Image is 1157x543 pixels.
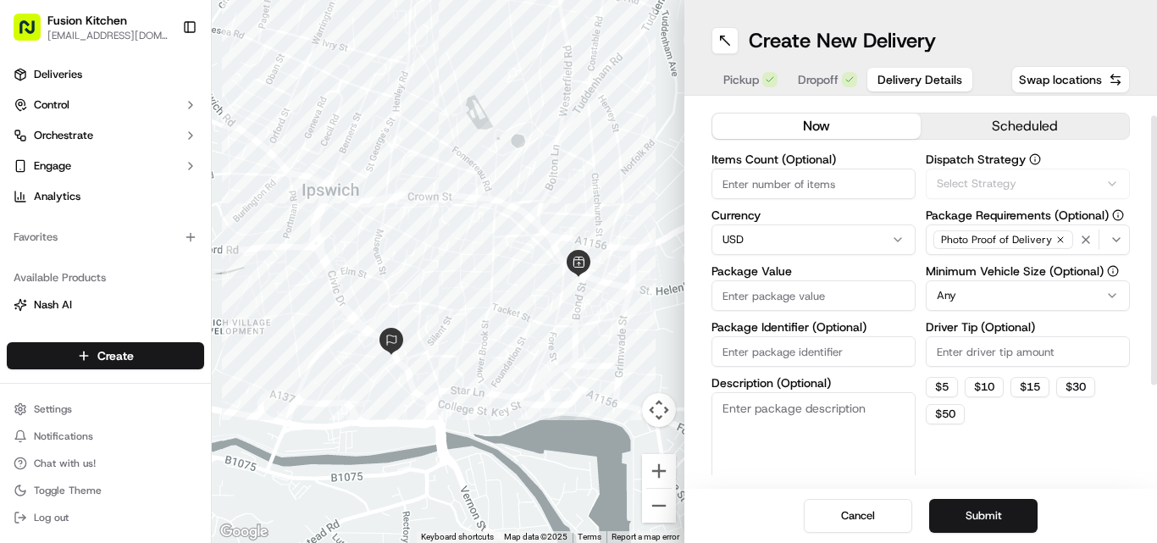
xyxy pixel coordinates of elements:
[228,263,234,276] span: •
[926,336,1130,367] input: Enter driver tip amount
[1029,153,1041,165] button: Dispatch Strategy
[34,67,82,82] span: Deliveries
[711,153,916,165] label: Items Count (Optional)
[712,114,921,139] button: now
[47,29,169,42] button: [EMAIL_ADDRESS][DOMAIN_NAME]
[160,379,272,396] span: API Documentation
[7,506,204,529] button: Log out
[44,109,305,127] input: Got a question? Start typing here...
[1019,71,1102,88] span: Swap locations
[34,297,72,313] span: Nash AI
[34,158,71,174] span: Engage
[10,372,136,402] a: 📗Knowledge Base
[926,153,1130,165] label: Dispatch Strategy
[7,61,204,88] a: Deliveries
[921,114,1129,139] button: scheduled
[56,308,62,322] span: •
[926,224,1130,255] button: Photo Proof of Delivery
[17,247,44,274] img: Dianne Alexi Soriano
[929,499,1038,533] button: Submit
[34,379,130,396] span: Knowledge Base
[804,499,912,533] button: Cancel
[711,169,916,199] input: Enter number of items
[926,265,1130,277] label: Minimum Vehicle Size (Optional)
[119,417,205,430] a: Powered byPylon
[711,321,916,333] label: Package Identifier (Optional)
[7,342,204,369] button: Create
[237,263,272,276] span: [DATE]
[578,532,601,541] a: Terms (opens in new tab)
[34,189,80,204] span: Analytics
[17,380,30,394] div: 📗
[34,457,96,470] span: Chat with us!
[76,179,233,192] div: We're available if you need us!
[7,183,204,210] a: Analytics
[14,328,197,343] a: Fleet
[7,452,204,475] button: Chat with us!
[1010,377,1049,397] button: $15
[7,322,204,349] button: Fleet
[34,128,93,143] span: Orchestrate
[941,233,1052,247] span: Photo Proof of Delivery
[34,97,69,113] span: Control
[17,162,47,192] img: 1736555255976-a54dd68f-1ca7-489b-9aae-adbdc363a1c4
[926,209,1130,221] label: Package Requirements (Optional)
[7,91,204,119] button: Control
[34,328,58,343] span: Fleet
[143,380,157,394] div: 💻
[711,265,916,277] label: Package Value
[421,531,494,543] button: Keyboard shortcuts
[34,429,93,443] span: Notifications
[216,521,272,543] img: Google
[926,377,958,397] button: $5
[76,162,278,179] div: Start new chat
[1056,377,1095,397] button: $30
[7,291,204,319] button: Nash AI
[711,336,916,367] input: Enter package identifier
[711,209,916,221] label: Currency
[7,7,175,47] button: Fusion Kitchen[EMAIL_ADDRESS][DOMAIN_NAME]
[53,263,224,276] span: [PERSON_NAME] [PERSON_NAME]
[7,424,204,448] button: Notifications
[263,217,308,237] button: See all
[7,122,204,149] button: Orchestrate
[216,521,272,543] a: Open this area in Google Maps (opens a new window)
[926,404,965,424] button: $50
[1011,66,1130,93] button: Swap locations
[612,532,679,541] a: Report a map error
[36,162,66,192] img: 1732323095091-59ea418b-cfe3-43c8-9ae0-d0d06d6fd42c
[7,264,204,291] div: Available Products
[17,68,308,95] p: Welcome 👋
[7,224,204,251] div: Favorites
[14,297,197,313] a: Nash AI
[34,511,69,524] span: Log out
[749,27,936,54] h1: Create New Delivery
[711,377,916,389] label: Description (Optional)
[798,71,839,88] span: Dropoff
[17,17,51,51] img: Nash
[877,71,962,88] span: Delivery Details
[642,393,676,427] button: Map camera controls
[34,263,47,277] img: 1736555255976-a54dd68f-1ca7-489b-9aae-adbdc363a1c4
[7,397,204,421] button: Settings
[169,418,205,430] span: Pylon
[47,12,127,29] button: Fusion Kitchen
[926,321,1130,333] label: Driver Tip (Optional)
[136,372,279,402] a: 💻API Documentation
[65,308,100,322] span: [DATE]
[1107,265,1119,277] button: Minimum Vehicle Size (Optional)
[642,489,676,523] button: Zoom out
[1112,209,1124,221] button: Package Requirements (Optional)
[34,402,72,416] span: Settings
[17,220,113,234] div: Past conversations
[97,347,134,364] span: Create
[288,167,308,187] button: Start new chat
[642,454,676,488] button: Zoom in
[723,71,759,88] span: Pickup
[7,152,204,180] button: Engage
[7,479,204,502] button: Toggle Theme
[711,280,916,311] input: Enter package value
[965,377,1004,397] button: $10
